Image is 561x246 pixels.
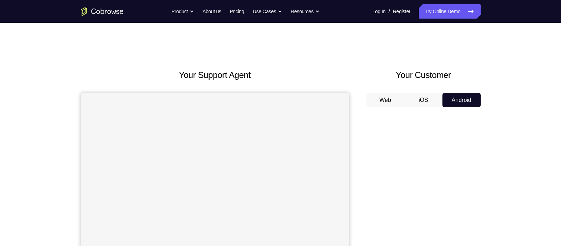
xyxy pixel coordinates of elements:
[366,69,481,82] h2: Your Customer
[230,4,244,19] a: Pricing
[81,69,349,82] h2: Your Support Agent
[253,4,282,19] button: Use Cases
[202,4,221,19] a: About us
[291,4,320,19] button: Resources
[366,93,405,107] button: Web
[442,93,481,107] button: Android
[419,4,480,19] a: Try Online Demo
[404,93,442,107] button: iOS
[372,4,386,19] a: Log In
[393,4,410,19] a: Register
[171,4,194,19] button: Product
[81,7,124,16] a: Go to the home page
[389,7,390,16] span: /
